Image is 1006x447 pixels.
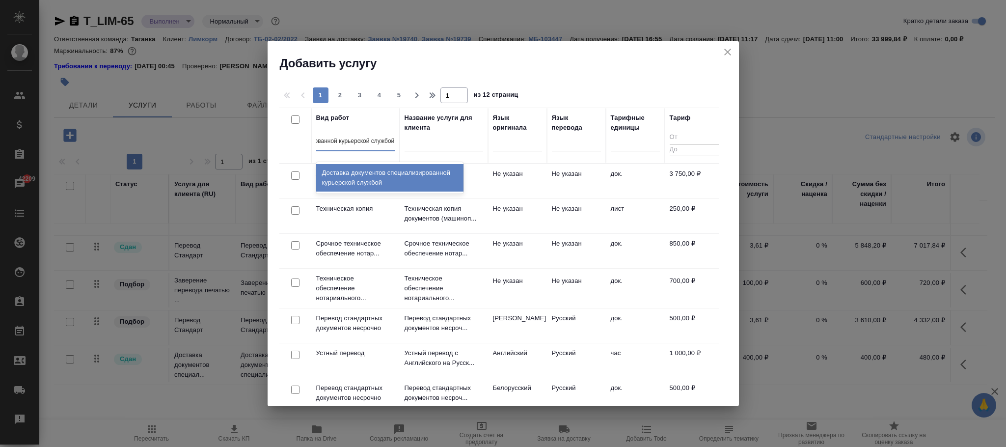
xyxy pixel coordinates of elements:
[606,199,665,233] td: лист
[352,90,368,100] span: 3
[332,87,348,103] button: 2
[665,308,724,343] td: 500,00 ₽
[665,271,724,306] td: 700,00 ₽
[606,271,665,306] td: док.
[488,199,547,233] td: Не указан
[332,90,348,100] span: 2
[488,378,547,413] td: Белорусский
[611,113,660,133] div: Тарифные единицы
[547,199,606,233] td: Не указан
[316,313,395,333] p: Перевод стандартных документов несрочно
[391,90,407,100] span: 5
[665,378,724,413] td: 500,00 ₽
[552,113,601,133] div: Язык перевода
[547,234,606,268] td: Не указан
[474,89,518,103] span: из 12 страниц
[606,378,665,413] td: док.
[280,56,739,71] h2: Добавить услугу
[670,113,691,123] div: Тариф
[352,87,368,103] button: 3
[372,87,387,103] button: 4
[405,313,483,333] p: Перевод стандартных документов несроч...
[606,234,665,268] td: док.
[670,144,719,156] input: До
[606,164,665,198] td: док.
[316,164,463,192] div: Доставка документов специализированной курьерской службой
[547,271,606,306] td: Не указан
[405,239,483,258] p: Срочное техническое обеспечение нотар...
[316,204,395,214] p: Техническая копия
[547,308,606,343] td: Русский
[391,87,407,103] button: 5
[606,308,665,343] td: док.
[316,383,395,403] p: Перевод стандартных документов несрочно
[405,383,483,403] p: Перевод стандартных документов несроч...
[720,45,735,59] button: close
[405,113,483,133] div: Название услуги для клиента
[547,164,606,198] td: Не указан
[488,271,547,306] td: Не указан
[665,343,724,378] td: 1 000,00 ₽
[493,113,542,133] div: Язык оригинала
[547,343,606,378] td: Русский
[488,308,547,343] td: [PERSON_NAME]
[405,274,483,303] p: Техническое обеспечение нотариального...
[316,348,395,358] p: Устный перевод
[488,343,547,378] td: Английский
[405,204,483,223] p: Техническая копия документов (машиноп...
[316,274,395,303] p: Техническое обеспечение нотариального...
[547,378,606,413] td: Русский
[316,113,350,123] div: Вид работ
[316,239,395,258] p: Срочное техническое обеспечение нотар...
[665,164,724,198] td: 3 750,00 ₽
[488,234,547,268] td: Не указан
[488,164,547,198] td: Не указан
[670,132,719,144] input: От
[606,343,665,378] td: час
[665,199,724,233] td: 250,00 ₽
[405,348,483,368] p: Устный перевод с Английского на Русск...
[665,234,724,268] td: 850,00 ₽
[372,90,387,100] span: 4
